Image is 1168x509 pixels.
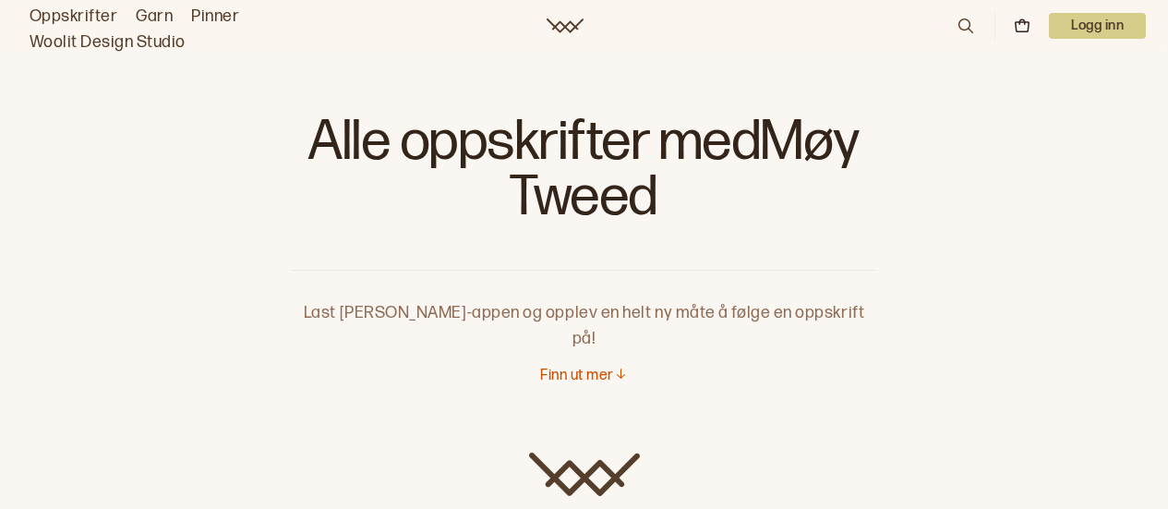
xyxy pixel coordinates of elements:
[547,18,584,33] a: Woolit
[529,453,640,497] img: Woolit
[540,367,613,386] p: Finn ut mer
[1049,13,1146,39] button: User dropdown
[1049,13,1146,39] p: Logg inn
[30,30,186,55] a: Woolit Design Studio
[292,271,876,352] p: Last [PERSON_NAME]-appen og opplev en helt ny måte å følge en oppskrift på!
[540,367,627,386] button: Finn ut mer
[30,4,117,30] a: Oppskrifter
[136,4,173,30] a: Garn
[292,111,876,240] h1: Alle oppskrifter med Møy Tweed
[191,4,239,30] a: Pinner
